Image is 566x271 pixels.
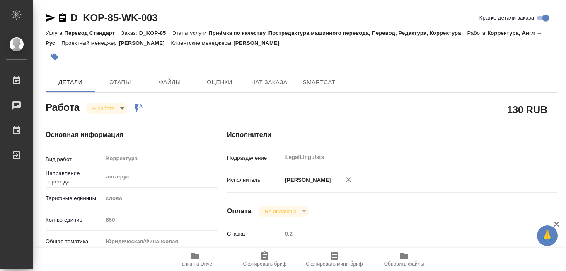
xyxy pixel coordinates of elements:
[507,103,547,117] h2: 130 RUB
[233,40,285,46] p: [PERSON_NAME]
[540,227,554,244] span: 🙏
[121,30,139,36] p: Заказ:
[46,169,103,186] p: Направление перевода
[58,13,68,23] button: Скопировать ссылку
[200,77,239,88] span: Оценки
[139,30,172,36] p: D_KOP-85
[100,77,140,88] span: Этапы
[46,99,80,114] h2: Работа
[339,171,358,189] button: Удалить исполнителя
[230,248,300,271] button: Скопировать бриф
[227,176,282,184] p: Исполнитель
[227,154,282,162] p: Подразделение
[90,105,117,112] button: В работе
[171,40,234,46] p: Клиентские менеджеры
[282,228,530,240] input: Пустое поле
[46,237,103,246] p: Общая тематика
[46,194,103,203] p: Тарифные единицы
[103,191,218,205] div: слово
[243,261,286,267] span: Скопировать бриф
[369,248,439,271] button: Обновить файлы
[306,261,363,267] span: Скопировать мини-бриф
[537,225,558,246] button: 🙏
[46,216,103,224] p: Кол-во единиц
[172,30,208,36] p: Этапы услуги
[227,230,282,238] p: Ставка
[282,176,331,184] p: [PERSON_NAME]
[86,103,127,114] div: В работе
[479,14,534,22] span: Кратко детали заказа
[384,261,424,267] span: Обновить файлы
[227,130,557,140] h4: Исполнители
[46,130,194,140] h4: Основная информация
[258,206,309,217] div: В работе
[299,77,339,88] span: SmartCat
[208,30,467,36] p: Приёмка по качеству, Постредактура машинного перевода, Перевод, Редактура, Корректура
[467,30,488,36] p: Работа
[300,248,369,271] button: Скопировать мини-бриф
[64,30,121,36] p: Перевод Стандарт
[70,12,157,23] a: D_KOP-85-WK-003
[103,214,218,226] input: Пустое поле
[46,13,56,23] button: Скопировать ссылку для ЯМессенджера
[51,77,90,88] span: Детали
[61,40,119,46] p: Проектный менеджер
[46,30,64,36] p: Услуга
[227,206,252,216] h4: Оплата
[262,208,299,215] button: Не оплачена
[160,248,230,271] button: Папка на Drive
[46,155,103,164] p: Вид работ
[46,48,64,66] button: Добавить тэг
[103,234,218,249] div: Юридическая/Финансовая
[178,261,212,267] span: Папка на Drive
[249,77,289,88] span: Чат заказа
[150,77,190,88] span: Файлы
[119,40,171,46] p: [PERSON_NAME]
